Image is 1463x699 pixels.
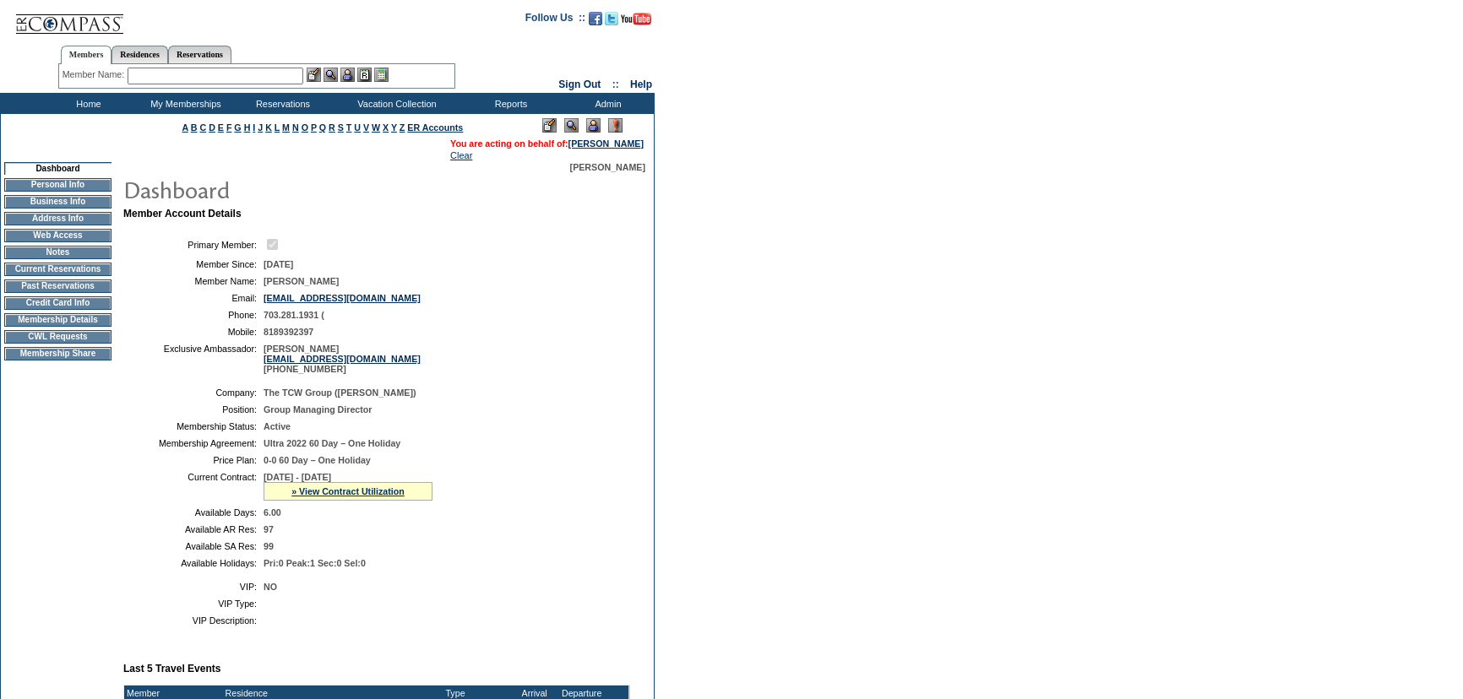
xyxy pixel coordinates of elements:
[354,122,361,133] a: U
[38,93,135,114] td: Home
[570,162,645,172] span: [PERSON_NAME]
[264,293,421,303] a: [EMAIL_ADDRESS][DOMAIN_NAME]
[264,344,421,374] span: [PERSON_NAME] [PHONE_NUMBER]
[130,455,257,465] td: Price Plan:
[589,17,602,27] a: Become our fan on Facebook
[282,122,290,133] a: M
[130,421,257,431] td: Membership Status:
[264,472,331,482] span: [DATE] - [DATE]
[329,93,460,114] td: Vacation Collection
[130,276,257,286] td: Member Name:
[264,507,281,517] span: 6.00
[338,122,344,133] a: S
[374,68,389,82] img: b_calculator.gif
[123,208,242,219] b: Member Account Details
[130,387,257,398] td: Company:
[264,541,274,551] span: 99
[383,122,389,133] a: X
[111,46,168,63] a: Residences
[275,122,280,133] a: L
[264,259,293,269] span: [DATE]
[63,68,128,82] div: Member Name:
[264,438,400,448] span: Ultra 2022 60 Day – One Holiday
[630,79,652,90] a: Help
[450,138,644,149] span: You are acting on behalf of:
[130,615,257,626] td: VIP Description:
[372,122,380,133] a: W
[291,486,405,496] a: » View Contract Utilization
[264,310,324,320] span: 703.281.1931 (
[264,404,372,415] span: Group Managing Director
[400,122,405,133] a: Z
[265,122,272,133] a: K
[130,524,257,534] td: Available AR Res:
[4,279,111,293] td: Past Reservations
[264,354,421,364] a: [EMAIL_ADDRESS][DOMAIN_NAME]
[264,387,416,398] span: The TCW Group ([PERSON_NAME])
[407,122,463,133] a: ER Accounts
[264,582,277,592] span: NO
[4,195,111,209] td: Business Info
[123,663,220,675] b: Last 5 Travel Events
[130,599,257,609] td: VIP Type:
[391,122,397,133] a: Y
[4,162,111,175] td: Dashboard
[4,347,111,360] td: Membership Share
[4,212,111,225] td: Address Info
[589,12,602,25] img: Become our fan on Facebook
[130,541,257,551] td: Available SA Res:
[292,122,299,133] a: N
[264,558,366,568] span: Pri:0 Peak:1 Sec:0 Sel:0
[234,122,241,133] a: G
[130,404,257,415] td: Position:
[135,93,232,114] td: My Memberships
[61,46,112,64] a: Members
[4,178,111,192] td: Personal Info
[232,93,329,114] td: Reservations
[340,68,355,82] img: Impersonate
[621,13,651,25] img: Subscribe to our YouTube Channel
[542,118,557,133] img: Edit Mode
[130,236,257,252] td: Primary Member:
[264,421,291,431] span: Active
[130,344,257,374] td: Exclusive Ambassador:
[605,17,618,27] a: Follow us on Twitter
[130,259,257,269] td: Member Since:
[191,122,198,133] a: B
[4,330,111,344] td: CWL Requests
[4,296,111,310] td: Credit Card Info
[329,122,335,133] a: R
[450,150,472,160] a: Clear
[168,46,231,63] a: Reservations
[324,68,338,82] img: View
[586,118,601,133] img: Impersonate
[608,118,623,133] img: Log Concern/Member Elevation
[258,122,263,133] a: J
[218,122,224,133] a: E
[558,79,601,90] a: Sign Out
[122,172,460,206] img: pgTtlDashboard.gif
[4,263,111,276] td: Current Reservations
[130,472,257,501] td: Current Contract:
[253,122,255,133] a: I
[130,507,257,517] td: Available Days:
[264,327,313,337] span: 8189392397
[199,122,206,133] a: C
[346,122,352,133] a: T
[182,122,188,133] a: A
[525,10,585,30] td: Follow Us ::
[4,313,111,327] td: Membership Details
[4,246,111,259] td: Notes
[564,118,579,133] img: View Mode
[311,122,317,133] a: P
[302,122,308,133] a: O
[319,122,326,133] a: Q
[460,93,557,114] td: Reports
[307,68,321,82] img: b_edit.gif
[621,17,651,27] a: Subscribe to our YouTube Channel
[130,327,257,337] td: Mobile:
[264,524,274,534] span: 97
[357,68,372,82] img: Reservations
[264,455,371,465] span: 0-0 60 Day – One Holiday
[130,582,257,592] td: VIP:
